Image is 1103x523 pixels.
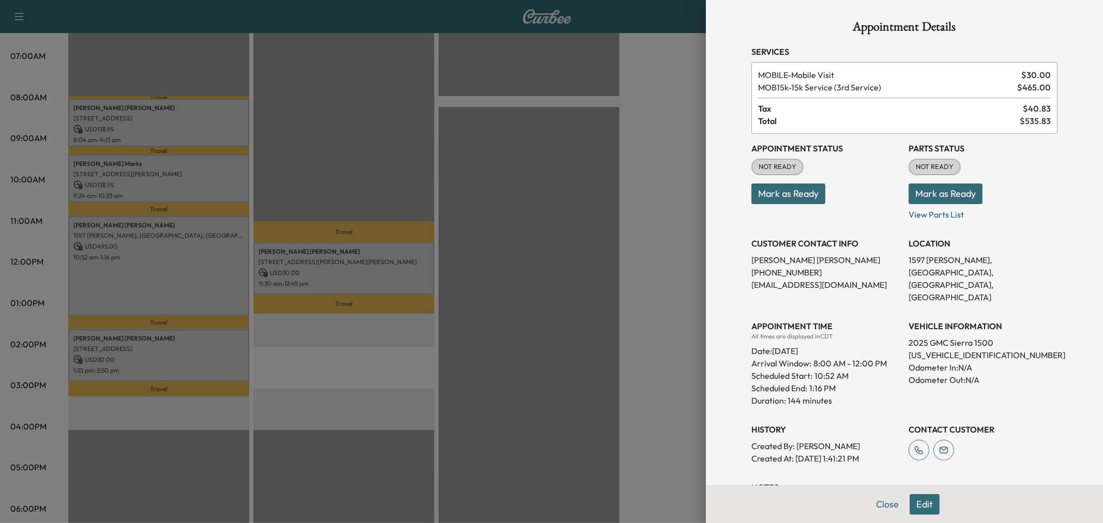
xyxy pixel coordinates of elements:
p: Scheduled Start: [751,370,812,382]
h3: Parts Status [909,142,1057,155]
p: [PERSON_NAME] [PERSON_NAME] [751,254,900,266]
p: [US_VEHICLE_IDENTIFICATION_NUMBER] [909,349,1057,361]
span: $ 535.83 [1020,115,1051,127]
button: Mark as Ready [909,183,983,204]
span: Tax [758,102,1023,115]
h3: Appointment Status [751,142,900,155]
span: $ 40.83 [1023,102,1051,115]
div: All times are displayed in CDT [751,332,900,341]
span: $ 465.00 [1017,81,1051,94]
span: 8:00 AM - 12:00 PM [813,357,887,370]
p: [EMAIL_ADDRESS][DOMAIN_NAME] [751,279,900,291]
p: Created At : [DATE] 1:41:21 PM [751,452,900,465]
h3: CONTACT CUSTOMER [909,423,1057,436]
button: Close [869,494,905,515]
h3: CUSTOMER CONTACT INFO [751,237,900,250]
h3: Services [751,45,1057,58]
button: Mark as Ready [751,183,825,204]
span: NOT READY [910,162,960,172]
p: [PHONE_NUMBER] [751,266,900,279]
p: Odometer Out: N/A [909,374,1057,386]
p: 1:16 PM [809,382,836,394]
p: Odometer In: N/A [909,361,1057,374]
h3: NOTES [751,481,1057,494]
p: Scheduled End: [751,382,807,394]
span: Total [758,115,1020,127]
span: 15k Service (3rd Service) [758,81,1013,94]
h1: Appointment Details [751,21,1057,37]
h3: LOCATION [909,237,1057,250]
p: Arrival Window: [751,357,900,370]
p: 10:52 AM [814,370,849,382]
p: Created By : [PERSON_NAME] [751,440,900,452]
span: NOT READY [752,162,803,172]
h3: APPOINTMENT TIME [751,320,900,332]
p: 2025 GMC Sierra 1500 [909,336,1057,349]
span: Mobile Visit [758,69,1017,81]
div: Date: [DATE] [751,341,900,357]
h3: History [751,423,900,436]
button: Edit [910,494,940,515]
p: 1597 [PERSON_NAME], [GEOGRAPHIC_DATA], [GEOGRAPHIC_DATA], [GEOGRAPHIC_DATA] [909,254,1057,303]
p: View Parts List [909,204,1057,221]
h3: VEHICLE INFORMATION [909,320,1057,332]
span: $ 30.00 [1021,69,1051,81]
p: Duration: 144 minutes [751,394,900,407]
